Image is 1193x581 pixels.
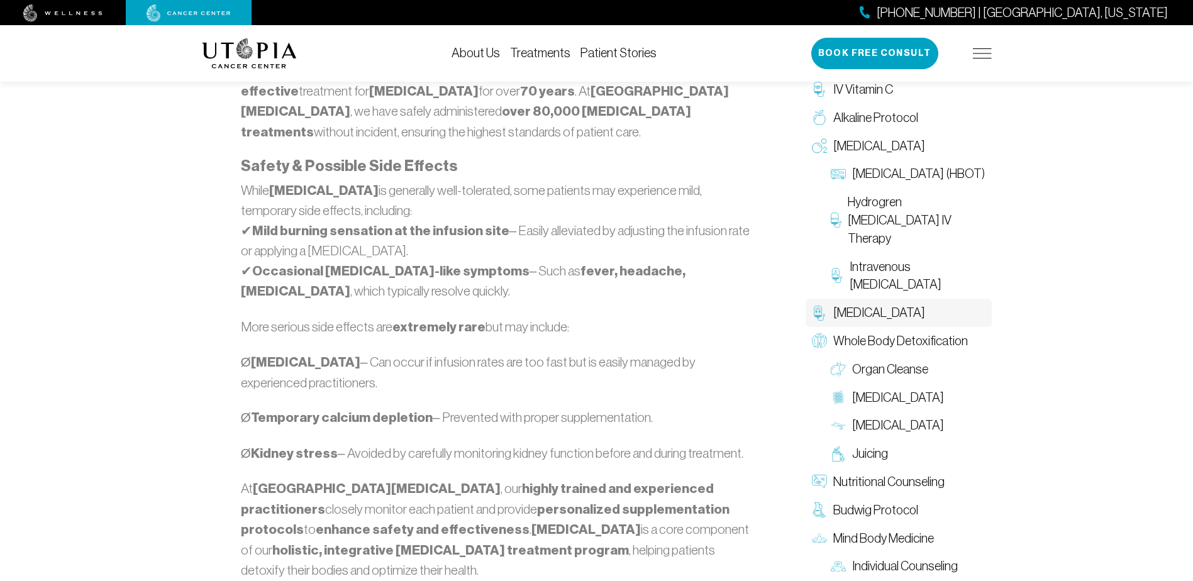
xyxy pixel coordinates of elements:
[316,521,530,538] strong: enhance safety and effectiveness
[269,182,379,199] strong: [MEDICAL_DATA]
[806,524,992,553] a: Mind Body Medicine
[831,559,846,574] img: Individual Counseling
[852,416,944,434] span: [MEDICAL_DATA]
[253,480,501,497] strong: [GEOGRAPHIC_DATA][MEDICAL_DATA]
[241,60,752,142] p: Yes, has been as a treatment for for over . At , we have safely administered without incident, en...
[831,167,846,182] img: Hyperbaric Oxygen Therapy (HBOT)
[824,188,992,252] a: Hydrogren [MEDICAL_DATA] IV Therapy
[811,38,938,69] button: Book Free Consult
[392,319,486,335] strong: extremely rare
[252,263,530,279] strong: Occasional [MEDICAL_DATA]-like symptoms
[833,109,918,127] span: Alkaline Protocol
[812,138,827,153] img: Oxygen Therapy
[251,409,433,426] strong: Temporary calcium depletion
[806,496,992,524] a: Budwig Protocol
[241,62,659,99] strong: safe and effective
[824,253,992,299] a: Intravenous [MEDICAL_DATA]
[831,213,841,228] img: Hydrogren Peroxide IV Therapy
[812,110,827,125] img: Alkaline Protocol
[848,193,985,247] span: Hydrogren [MEDICAL_DATA] IV Therapy
[824,440,992,468] a: Juicing
[241,480,714,517] strong: highly trained and experienced practitioners
[252,223,509,239] strong: Mild burning sensation at the infusion site
[824,160,992,188] a: [MEDICAL_DATA] (HBOT)
[850,258,985,294] span: Intravenous [MEDICAL_DATA]
[812,306,827,321] img: Chelation Therapy
[806,299,992,327] a: [MEDICAL_DATA]
[831,362,846,377] img: Organ Cleanse
[241,479,752,580] p: At , our closely monitor each patient and provide to . is a core component of our , helping patie...
[833,304,925,322] span: [MEDICAL_DATA]
[241,352,752,392] p: Ø – Can occur if infusion rates are too fast but is easily managed by experienced practitioners.
[806,75,992,104] a: IV Vitamin C
[824,355,992,384] a: Organ Cleanse
[812,82,827,97] img: IV Vitamin C
[833,80,893,99] span: IV Vitamin C
[510,46,570,60] a: Treatments
[531,521,641,538] strong: [MEDICAL_DATA]
[251,445,338,462] strong: Kidney stress
[806,327,992,355] a: Whole Body Detoxification
[833,332,968,350] span: Whole Body Detoxification
[824,552,992,580] a: Individual Counseling
[241,317,752,338] p: More serious side effects are but may include:
[833,529,934,548] span: Mind Body Medicine
[806,132,992,160] a: [MEDICAL_DATA]
[852,165,985,183] span: [MEDICAL_DATA] (HBOT)
[241,157,457,175] strong: Safety & Possible Side Effects
[23,4,103,22] img: wellness
[241,180,752,302] p: While is generally well-tolerated, some patients may experience mild, temporary side effects, inc...
[241,443,752,464] p: Ø – Avoided by carefully monitoring kidney function before and during treatment.
[852,445,888,463] span: Juicing
[833,137,925,155] span: [MEDICAL_DATA]
[580,46,657,60] a: Patient Stories
[852,389,944,407] span: [MEDICAL_DATA]
[452,46,500,60] a: About Us
[369,83,479,99] strong: [MEDICAL_DATA]
[860,4,1168,22] a: [PHONE_NUMBER] | [GEOGRAPHIC_DATA], [US_STATE]
[877,4,1168,22] span: [PHONE_NUMBER] | [GEOGRAPHIC_DATA], [US_STATE]
[812,502,827,517] img: Budwig Protocol
[241,103,691,140] strong: over 80,000 [MEDICAL_DATA] treatments
[251,354,360,370] strong: [MEDICAL_DATA]
[520,83,575,99] strong: 70 years
[812,474,827,489] img: Nutritional Counseling
[831,446,846,462] img: Juicing
[806,468,992,496] a: Nutritional Counseling
[852,557,958,575] span: Individual Counseling
[973,48,992,58] img: icon-hamburger
[202,38,297,69] img: logo
[241,407,752,428] p: Ø – Prevented with proper supplementation.
[812,333,827,348] img: Whole Body Detoxification
[272,542,629,558] strong: holistic, integrative [MEDICAL_DATA] treatment program
[852,360,928,379] span: Organ Cleanse
[833,501,918,519] span: Budwig Protocol
[824,384,992,412] a: [MEDICAL_DATA]
[831,268,844,283] img: Intravenous Ozone Therapy
[147,4,231,22] img: cancer center
[824,411,992,440] a: [MEDICAL_DATA]
[833,473,945,491] span: Nutritional Counseling
[806,104,992,132] a: Alkaline Protocol
[831,418,846,433] img: Lymphatic Massage
[831,390,846,405] img: Colon Therapy
[812,531,827,546] img: Mind Body Medicine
